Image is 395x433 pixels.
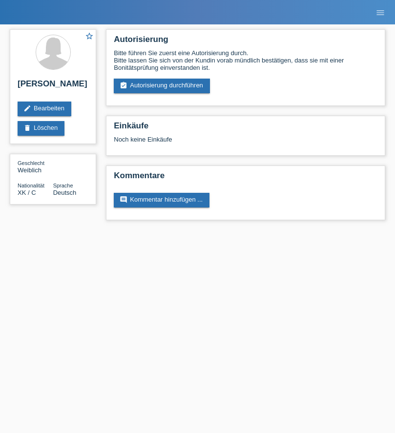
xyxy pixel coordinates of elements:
a: commentKommentar hinzufügen ... [114,193,209,207]
div: Bitte führen Sie zuerst eine Autorisierung durch. Bitte lassen Sie sich von der Kundin vorab münd... [114,49,377,71]
a: editBearbeiten [18,102,71,116]
h2: [PERSON_NAME] [18,79,88,94]
i: star_border [85,32,94,41]
span: Deutsch [53,189,77,196]
i: edit [23,104,31,112]
div: Noch keine Einkäufe [114,136,377,150]
div: Weiblich [18,159,53,174]
i: assignment_turned_in [120,82,127,89]
h2: Autorisierung [114,35,377,49]
i: comment [120,196,127,204]
a: menu [371,9,390,15]
a: star_border [85,32,94,42]
a: deleteLöschen [18,121,64,136]
h2: Kommentare [114,171,377,186]
a: assignment_turned_inAutorisierung durchführen [114,79,210,93]
i: delete [23,124,31,132]
span: Kosovo / C / 02.01.1992 [18,189,36,196]
h2: Einkäufe [114,121,377,136]
i: menu [375,8,385,18]
span: Geschlecht [18,160,44,166]
span: Nationalität [18,183,44,188]
span: Sprache [53,183,73,188]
